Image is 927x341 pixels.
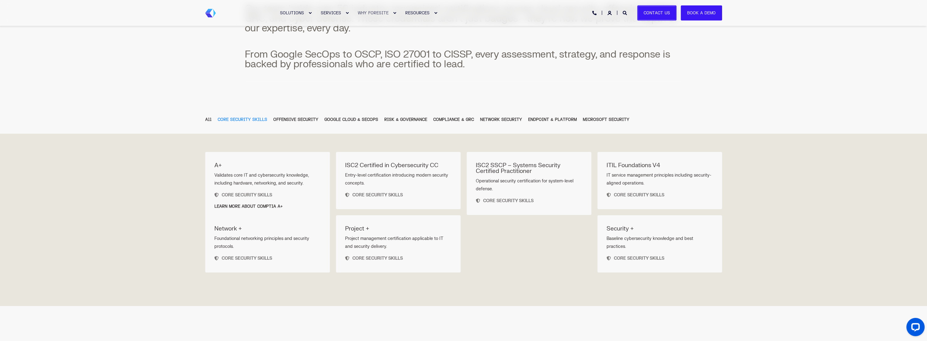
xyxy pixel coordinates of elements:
h2: Network + [214,226,321,232]
div: CORE SECURITY SKILLS [345,251,451,262]
div: MICROSOFT SECURITY [583,116,629,123]
h2: Security + [607,226,713,232]
span: Entry-level certification introducing modern security concepts. [345,173,448,186]
a: Login [607,10,613,15]
a: Back to Home [205,9,216,17]
a: Book a Demo [681,5,722,21]
span: Validates core IT and cybersecurity knowledge, including hardware, networking, and security. [214,173,309,186]
h2: ISC2 Certified in Cybersecurity CC [345,163,451,168]
div: CORE SECURITY SKILLS [218,116,267,123]
img: Foresite brand mark, a hexagon shape of blues with a directional arrow to the right hand side [205,9,216,17]
div: NETWORK SECURITY [480,116,522,123]
span: SOLUTIONS [280,10,304,15]
div: Expand WHY FORESITE [393,11,396,15]
div: Expand SOLUTIONS [308,11,312,15]
div: CORE SECURITY SKILLS [214,187,321,199]
h2: ISC2 SSCP – Systems Security Certified Practitioner [476,163,582,174]
span: Project management certification applicable to IT and security delivery. [345,236,443,249]
ul: Filter [205,115,722,125]
span: RESOURCES [405,10,430,15]
div: CORE SECURITY SKILLS [607,187,713,199]
div: CORE SECURITY SKILLS [607,251,713,262]
div: CORE SECURITY SKILLS [476,193,582,204]
div: All [205,116,212,123]
a: A+Validates core IT and cybersecurity knowledge, including hardware, networking, and security.COR... [205,152,330,220]
div: GOOGLE CLOUD & SECOPS [324,116,378,123]
span: Foundational networking principles and security protocols. [214,236,309,249]
div: CORE SECURITY SKILLS [345,187,451,199]
span: From Google SecOps to OSCP, ISO 27001 to CISSP, every assessment, strategy, and response is backe... [245,48,670,70]
div: CORE SECURITY SKILLS [214,251,321,262]
div: RISK & GOVERNANCE [384,116,427,123]
span: Learn more about CompTIA A+ [214,199,321,210]
a: Open Search [623,10,628,15]
span: IT service management principles including security-aligned operations. [607,173,711,186]
span: WHY FORESITE [358,10,389,15]
div: ENDPOINT & PLATFORM [528,116,577,123]
iframe: LiveChat chat widget [901,315,927,341]
h2: A+ [214,163,321,168]
a: Contact Us [637,5,676,21]
div: Expand RESOURCES [434,11,438,15]
div: COMPLIANCE & GRC [433,116,474,123]
div: Expand SERVICES [345,11,349,15]
h2: Project + [345,226,451,232]
span: Baseline cybersecurity knowledge and best practices. [607,236,693,249]
span: Operational security certification for system-level defense. [476,178,573,192]
h2: ITIL Foundations V4 [607,163,713,168]
div: OFFENSIVE SECURITY [273,116,318,123]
